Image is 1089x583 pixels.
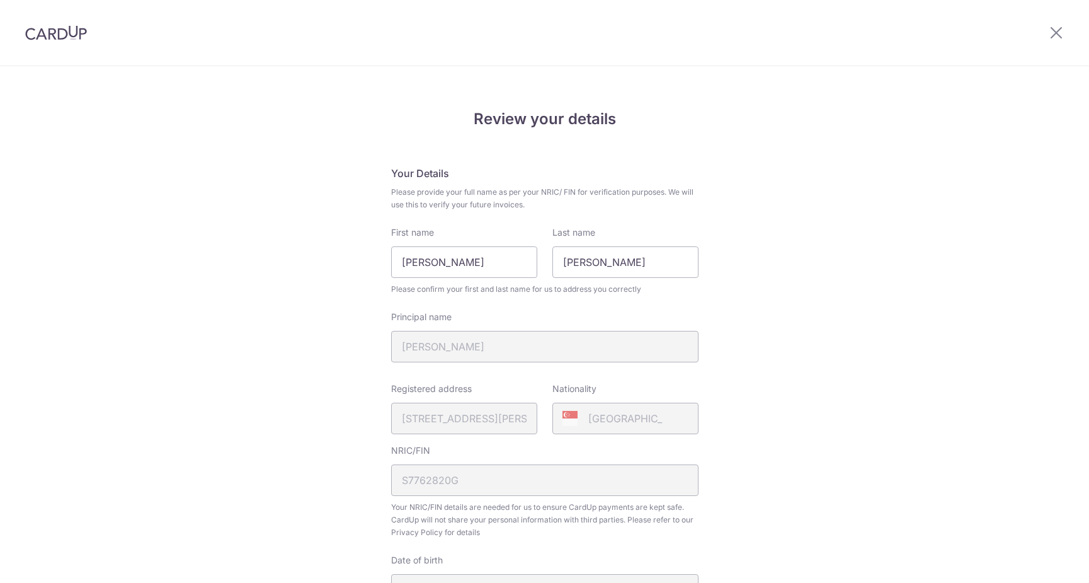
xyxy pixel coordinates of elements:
span: Your NRIC/FIN details are needed for us to ensure CardUp payments are kept safe. CardUp will not ... [391,501,698,539]
input: First Name [391,246,537,278]
label: Registered address [391,383,472,395]
img: CardUp [25,25,87,40]
label: Last name [552,226,595,239]
label: Principal name [391,311,452,323]
h5: Your Details [391,166,698,181]
label: Date of birth [391,554,443,567]
label: NRIC/FIN [391,444,430,457]
span: Please confirm your first and last name for us to address you correctly [391,283,698,296]
label: Nationality [552,383,596,395]
label: First name [391,226,434,239]
input: Last name [552,246,698,278]
h4: Review your details [391,108,698,130]
span: Please provide your full name as per your NRIC/ FIN for verification purposes. We will use this t... [391,186,698,211]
